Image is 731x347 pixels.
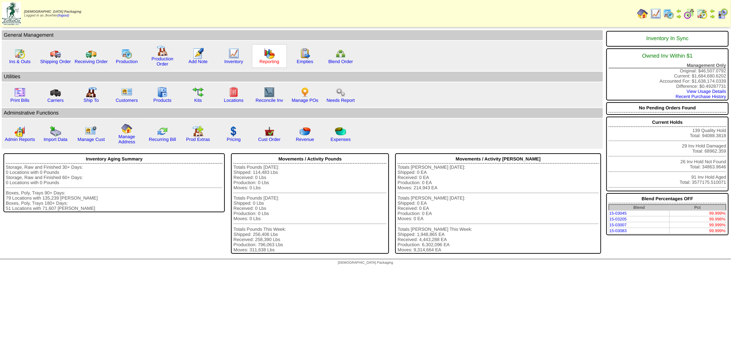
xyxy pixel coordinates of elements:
[297,59,313,64] a: Empties
[116,98,138,103] a: Customers
[710,8,715,14] img: arrowleft.gif
[609,194,726,203] div: Blend Percentages OFF
[194,98,202,103] a: Kits
[228,87,239,98] img: locations.gif
[609,205,669,211] th: Blend
[327,98,355,103] a: Needs Report
[684,8,695,19] img: calendarblend.gif
[44,137,68,142] a: Import Data
[609,50,726,63] div: Owned Inv Within $1
[228,126,239,137] img: dollar.gif
[40,59,71,64] a: Shipping Order
[14,126,25,137] img: graph2.png
[233,165,387,252] div: Totals Pounds [DATE]: Shipped: 114,483 Lbs Received: 0 Lbs Production: 0 Lbs Moves: 0 Lbs Totals ...
[193,48,204,59] img: orders.gif
[609,228,627,233] a: 15-03083
[154,98,172,103] a: Products
[669,228,726,234] td: 99.999%
[119,134,135,144] a: Manage Address
[338,261,393,265] span: [DEMOGRAPHIC_DATA] Packaging
[2,2,21,25] img: zoroco-logo-small.webp
[50,126,61,137] img: import.gif
[157,45,168,56] img: factory.gif
[224,59,243,64] a: Inventory
[609,104,726,112] div: No Pending Orders Found
[609,223,627,227] a: 15-03007
[609,211,627,216] a: 15-03045
[292,98,318,103] a: Manage POs
[637,8,648,19] img: home.gif
[2,30,603,40] td: General Management
[256,98,283,103] a: Reconcile Inv
[663,8,674,19] img: calendarprod.gif
[264,48,275,59] img: graph.gif
[687,89,726,94] a: View Usage Details
[331,137,351,142] a: Expenses
[227,137,241,142] a: Pricing
[188,59,208,64] a: Add Note
[609,32,726,45] div: Inventory In Sync
[697,8,708,19] img: calendarinout.gif
[10,98,29,103] a: Print Bills
[398,155,599,164] div: Movements / Activity [PERSON_NAME]
[14,87,25,98] img: invoice2.gif
[193,87,204,98] img: workflow.gif
[300,87,310,98] img: po.png
[14,48,25,59] img: calendarinout.gif
[157,126,168,137] img: reconcile.gif
[233,155,387,164] div: Movements / Activity Pounds
[609,63,726,68] div: Management Only
[676,14,682,19] img: arrowright.gif
[2,108,603,118] td: Adminstrative Functions
[151,56,173,67] a: Production Order
[609,118,726,127] div: Current Holds
[9,59,31,64] a: Ins & Outs
[6,165,222,211] div: Storage, Raw and Finished 30+ Days: 0 Locations with 0 Pounds Storage, Raw and Finished 60+ Days:...
[157,87,168,98] img: cabinet.gif
[676,94,726,99] a: Recent Purchase History
[116,59,138,64] a: Production
[77,137,105,142] a: Manage Cust
[335,48,346,59] img: network.png
[5,137,35,142] a: Admin Reports
[676,8,682,14] img: arrowleft.gif
[85,126,98,137] img: managecust.png
[300,126,310,137] img: pie_chart.png
[86,48,97,59] img: truck2.gif
[300,48,310,59] img: workorder.gif
[47,98,63,103] a: Carriers
[121,87,132,98] img: customers.gif
[398,165,599,252] div: Totals [PERSON_NAME] [DATE]: Shipped: 0 EA Received: 0 EA Production: 0 EA Moves: 214,943 EA Tota...
[669,216,726,222] td: 99.998%
[24,10,81,17] span: Logged in as Jkoehler
[258,137,280,142] a: Cust Order
[2,72,603,82] td: Utilities
[606,48,729,100] div: Original: $46,507.0792 Current: $1,684,680.6202 Accounted For: $1,638,174.0339 Difference: $0.492...
[609,217,627,222] a: 15-03205
[6,155,222,164] div: Inventory Aging Summary
[650,8,661,19] img: line_graph.gif
[335,87,346,98] img: workflow.png
[669,205,726,211] th: Pct
[264,87,275,98] img: line_graph2.gif
[75,59,108,64] a: Receiving Order
[228,48,239,59] img: line_graph.gif
[710,14,715,19] img: arrowright.gif
[669,211,726,216] td: 99.999%
[669,222,726,228] td: 99.999%
[86,87,97,98] img: factory2.gif
[149,137,176,142] a: Recurring Bill
[58,14,69,17] a: (logout)
[224,98,243,103] a: Locations
[121,123,132,134] img: home.gif
[606,117,729,191] div: 139 Quality Hold Total: 94088.3818 29 Inv Hold Damaged Total: 68962.359 26 Inv Hold Not Found Tot...
[121,48,132,59] img: calendarprod.gif
[50,48,61,59] img: truck.gif
[50,87,61,98] img: truck3.gif
[335,126,346,137] img: pie_chart2.png
[717,8,728,19] img: calendarcustomer.gif
[259,59,279,64] a: Reporting
[186,137,210,142] a: Prod Extras
[24,10,81,14] span: [DEMOGRAPHIC_DATA] Packaging
[193,126,204,137] img: prodextras.gif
